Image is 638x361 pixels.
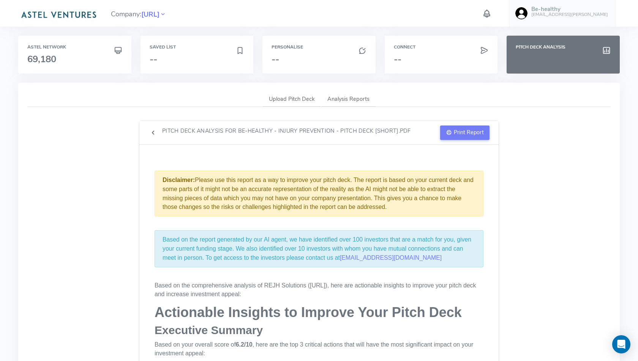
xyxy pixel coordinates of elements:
h2: Executive Summary [155,324,483,336]
button: Print Report [440,126,490,140]
h5: Be-healthy [531,6,608,13]
a: Upload Pitch Deck [262,92,321,107]
span: [URL] [141,9,159,20]
p: Please use this report as a way to improve your pitch deck. The report is based on your current d... [163,176,475,212]
h6: [EMAIL_ADDRESS][PERSON_NAME] [531,12,608,17]
p: Based on the report generated by our AI agent, we have identified over 100 investors that are a m... [163,235,475,262]
strong: Disclaimer: [163,177,195,183]
h3: -- [272,54,366,64]
a: Analysis Reports [321,92,376,107]
h1: Actionable Insights to Improve Your Pitch Deck [155,305,483,320]
a: [URL] [141,9,159,19]
h6: Personalise [272,45,366,50]
p: Based on your overall score of , here are the top 3 critical actions that will have the most sign... [155,340,483,358]
h6: Pitch Deck Analysis [516,45,611,50]
span: Company: [111,7,166,20]
span: 69,180 [27,53,56,65]
h6: Astel Network [27,45,122,50]
img: user-image [515,7,527,19]
h3: -- [394,54,489,64]
h6: Connect [394,45,489,50]
h2: Pitch Deck Analysis for Be-Healthy - Injury Prevention - Pitch Deck [short].pdf [162,128,411,134]
a: [EMAIL_ADDRESS][DOMAIN_NAME] [340,254,442,261]
span: -- [150,53,157,65]
div: Open Intercom Messenger [612,335,630,353]
h6: Saved List [150,45,245,50]
p: Based on the comprehensive analysis of REJH Solutions ([URL]), here are actionable insights to im... [155,281,483,299]
strong: 6.2/10 [236,341,253,348]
